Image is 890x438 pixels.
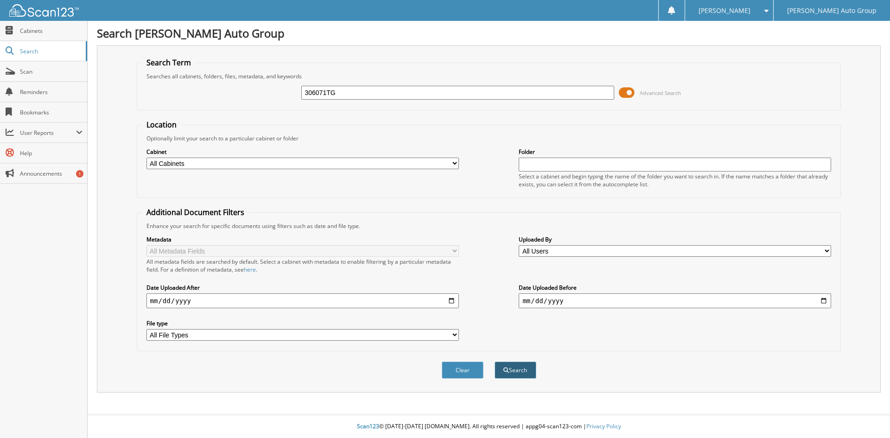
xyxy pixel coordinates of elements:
[146,284,459,292] label: Date Uploaded After
[88,415,890,438] div: © [DATE]-[DATE] [DOMAIN_NAME]. All rights reserved | appg04-scan123-com |
[442,362,483,379] button: Clear
[20,108,83,116] span: Bookmarks
[76,170,83,178] div: 1
[357,422,379,430] span: Scan123
[20,149,83,157] span: Help
[519,235,831,243] label: Uploaded By
[20,129,76,137] span: User Reports
[142,222,836,230] div: Enhance your search for specific documents using filters such as date and file type.
[9,4,79,17] img: scan123-logo-white.svg
[519,148,831,156] label: Folder
[142,57,196,68] legend: Search Term
[519,172,831,188] div: Select a cabinet and begin typing the name of the folder you want to search in. If the name match...
[586,422,621,430] a: Privacy Policy
[244,266,256,273] a: here
[97,25,881,41] h1: Search [PERSON_NAME] Auto Group
[519,293,831,308] input: end
[20,88,83,96] span: Reminders
[142,72,836,80] div: Searches all cabinets, folders, files, metadata, and keywords
[142,207,249,217] legend: Additional Document Filters
[20,47,81,55] span: Search
[699,8,750,13] span: [PERSON_NAME]
[20,170,83,178] span: Announcements
[142,134,836,142] div: Optionally limit your search to a particular cabinet or folder
[146,258,459,273] div: All metadata fields are searched by default. Select a cabinet with metadata to enable filtering b...
[495,362,536,379] button: Search
[20,68,83,76] span: Scan
[146,235,459,243] label: Metadata
[142,120,181,130] legend: Location
[787,8,877,13] span: [PERSON_NAME] Auto Group
[146,148,459,156] label: Cabinet
[20,27,83,35] span: Cabinets
[146,319,459,327] label: File type
[519,284,831,292] label: Date Uploaded Before
[146,293,459,308] input: start
[640,89,681,96] span: Advanced Search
